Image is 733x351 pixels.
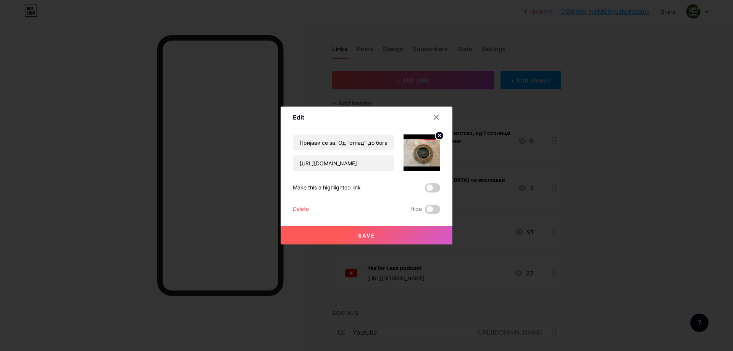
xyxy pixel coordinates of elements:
img: link_thumbnail [404,134,440,171]
div: Delete [293,205,309,214]
div: Make this a highlighted link [293,183,361,192]
input: URL [293,155,394,171]
div: Edit [293,113,304,122]
span: Save [358,232,375,239]
button: Save [281,226,452,244]
input: Title [293,135,394,150]
span: Hide [410,205,422,214]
